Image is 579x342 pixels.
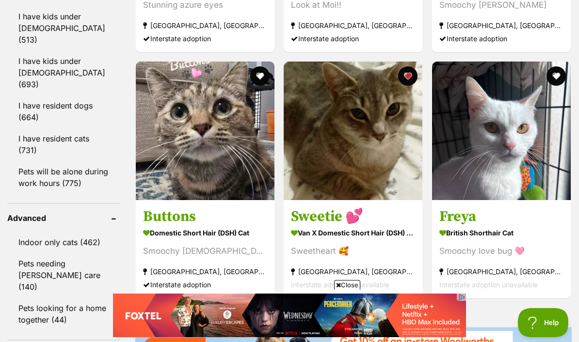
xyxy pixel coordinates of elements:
[291,19,415,32] strong: [GEOGRAPHIC_DATA], [GEOGRAPHIC_DATA]
[439,32,563,45] div: Interstate adoption
[547,66,566,86] button: favourite
[143,225,267,239] strong: Domestic Short Hair (DSH) Cat
[439,244,563,257] div: Smoochy love bug 🩷
[439,19,563,32] strong: [GEOGRAPHIC_DATA], [GEOGRAPHIC_DATA]
[136,62,274,200] img: Buttons - Domestic Short Hair (DSH) Cat
[113,294,466,337] iframe: Advertisement
[7,6,120,50] a: I have kids under [DEMOGRAPHIC_DATA] (513)
[343,1,353,9] a: Privacy Notification
[439,264,563,278] strong: [GEOGRAPHIC_DATA], [GEOGRAPHIC_DATA]
[143,19,267,32] strong: [GEOGRAPHIC_DATA], [GEOGRAPHIC_DATA]
[432,62,571,200] img: Freya - British Shorthair Cat
[7,253,120,297] a: Pets needing [PERSON_NAME] care (140)
[291,207,415,225] h3: Sweetie 💕
[343,0,352,8] img: iconc.png
[518,308,569,337] iframe: Help Scout Beacon - Open
[7,128,120,160] a: I have resident cats (731)
[344,1,352,9] img: consumer-privacy-logo.png
[291,264,415,278] strong: [GEOGRAPHIC_DATA], [GEOGRAPHIC_DATA]
[432,200,571,298] a: Freya British Shorthair Cat Smoochy love bug 🩷 [GEOGRAPHIC_DATA], [GEOGRAPHIC_DATA] Interstate ad...
[291,244,415,257] div: Sweetheart 🥰
[439,280,538,288] span: Interstate adoption unavailable
[143,207,267,225] h3: Buttons
[7,232,120,252] a: Indoor only cats (462)
[284,62,422,200] img: Sweetie 💕 - Van x Domestic Short Hair (DSH) Cat
[7,214,120,222] header: Advanced
[7,51,120,94] a: I have kids under [DEMOGRAPHIC_DATA] (693)
[7,161,120,193] a: Pets will be alone during work hours (775)
[291,225,415,239] strong: Van x Domestic Short Hair (DSH) Cat
[143,32,267,45] div: Interstate adoption
[136,200,274,298] a: Buttons Domestic Short Hair (DSH) Cat Smoochy [DEMOGRAPHIC_DATA] [GEOGRAPHIC_DATA], [GEOGRAPHIC_D...
[439,225,563,239] strong: British Shorthair Cat
[399,66,418,86] button: favourite
[439,207,563,225] h3: Freya
[334,280,360,290] span: Close
[7,95,120,127] a: I have resident dogs (664)
[143,244,267,257] div: Smoochy [DEMOGRAPHIC_DATA]
[143,278,267,291] div: Interstate adoption
[284,200,422,298] a: Sweetie 💕 Van x Domestic Short Hair (DSH) Cat Sweetheart 🥰 [GEOGRAPHIC_DATA], [GEOGRAPHIC_DATA] I...
[250,66,270,86] button: favourite
[7,298,120,330] a: Pets looking for a home together (44)
[291,32,415,45] div: Interstate adoption
[291,280,389,288] span: Interstate adoption unavailable
[143,264,267,278] strong: [GEOGRAPHIC_DATA], [GEOGRAPHIC_DATA]
[1,1,9,9] img: consumer-privacy-logo.png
